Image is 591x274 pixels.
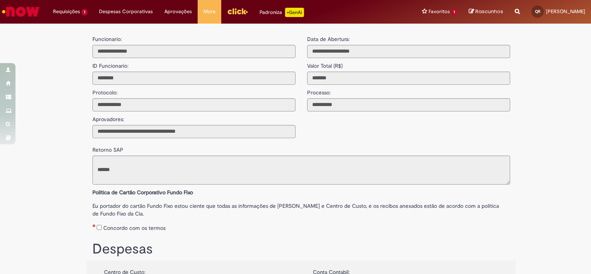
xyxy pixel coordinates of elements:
[99,8,153,15] span: Despesas Corporativas
[92,142,123,154] label: Retorno SAP
[227,5,248,17] img: click_logo_yellow_360x200.png
[469,8,503,15] a: Rascunhos
[535,9,540,14] span: QR
[546,8,585,15] span: [PERSON_NAME]
[92,85,118,96] label: Protocolo:
[92,35,122,43] label: Funcionario:
[92,111,124,123] label: Aprovadores:
[285,8,304,17] p: +GenAi
[307,35,350,43] label: Data de Abertura:
[307,85,331,96] label: Processo:
[92,198,510,217] label: Eu portador do cartão Fundo Fixo estou ciente que todas as informações de [PERSON_NAME] e Centro ...
[82,9,87,15] span: 1
[203,8,215,15] span: More
[475,8,503,15] span: Rascunhos
[92,241,510,257] h1: Despesas
[164,8,192,15] span: Aprovações
[307,58,343,70] label: Valor Total (R$)
[92,58,128,70] label: ID Funcionario:
[260,8,304,17] div: Padroniza
[429,8,450,15] span: Favoritos
[103,224,166,232] label: Concordo com os termos
[92,189,193,196] b: Política de Cartão Corporativo Fundo Fixo
[451,9,457,15] span: 1
[53,8,80,15] span: Requisições
[1,4,41,19] img: ServiceNow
